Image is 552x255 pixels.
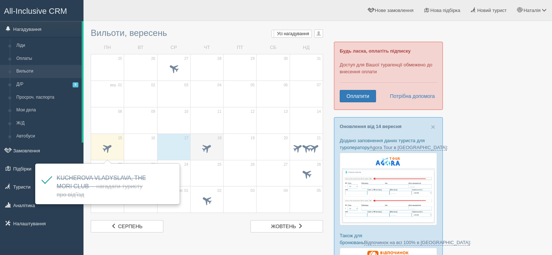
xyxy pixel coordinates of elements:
span: Новий турист [477,8,507,13]
span: 07 [317,83,321,88]
span: 21 [317,136,321,141]
span: 05 [317,188,321,193]
span: 24 [184,162,188,167]
span: KUCHEROVA VLADYSLAVA, THE MORI CLUB [57,175,146,198]
span: 11 [217,109,221,114]
p: Також для бронювань : [340,232,437,246]
span: 08 [118,109,122,114]
span: 31 [317,56,321,61]
span: 25 [118,56,122,61]
h3: Вильоти, вересень [91,28,323,38]
span: 17 [184,136,188,141]
span: 10 [184,109,188,114]
span: Наталія [523,8,540,13]
span: 09 [151,109,155,114]
span: жовтень [271,223,296,229]
img: agora-tour-%D1%84%D0%BE%D1%80%D0%BC%D0%B0-%D0%B1%D1%80%D0%BE%D0%BD%D1%8E%D0%B2%D0%B0%D0%BD%D0%BD%... [340,153,437,225]
span: 22 [118,162,122,167]
span: серпень [118,223,142,229]
td: ЧТ [190,41,223,54]
span: 29 [250,56,254,61]
a: Мои дела [13,104,82,117]
span: × [431,123,435,131]
td: СР [157,41,190,54]
span: 16 [151,136,155,141]
span: вер. 01 [110,83,122,88]
a: Відпочинок на всі 100% в [GEOGRAPHIC_DATA] [364,240,470,246]
td: СБ [257,41,290,54]
a: Потрібна допомога [385,90,435,102]
span: 26 [151,56,155,61]
td: ПТ [224,41,257,54]
a: серпень [91,220,163,233]
span: 13 [284,109,288,114]
a: Д/Р5 [13,78,82,91]
td: ПН [91,41,124,54]
span: 06 [284,83,288,88]
span: 27 [184,56,188,61]
a: Оновлення від 14 вересня [340,124,401,129]
span: 28 [317,162,321,167]
span: — Нагадати туристу про від'їзд [57,183,143,198]
span: 04 [217,83,221,88]
a: Вильоти [13,65,82,78]
div: Доступ для Вашої турагенції обмежено до внесення оплати [334,42,443,110]
td: НД [290,41,323,54]
a: Agora Tour в [GEOGRAPHIC_DATA] [369,145,447,151]
span: 02 [151,83,155,88]
span: 26 [250,162,254,167]
span: Усі нагадування [277,31,309,36]
a: Просроч. паспорта [13,91,82,104]
a: Ліди [13,39,82,52]
a: Автобуси [13,130,82,143]
span: 02 [217,188,221,193]
span: 25 [217,162,221,167]
span: 30 [284,56,288,61]
a: All-Inclusive CRM [0,0,83,20]
a: Оплатити [340,90,376,102]
span: 05 [250,83,254,88]
span: 03 [250,188,254,193]
span: 20 [284,136,288,141]
td: ВТ [124,41,157,54]
span: 15 [118,136,122,141]
a: Оплаты [13,52,82,65]
span: 5 [73,82,78,87]
span: 14 [317,109,321,114]
a: Ж/Д [13,117,82,130]
span: 04 [284,188,288,193]
a: KUCHEROVA VLADYSLAVA, THE MORI CLUB— Нагадати туристу про від'їзд [57,175,146,198]
b: Будь ласка, оплатіть підписку [340,48,410,54]
span: жовт. 01 [175,188,188,193]
span: 03 [184,83,188,88]
span: All-Inclusive CRM [4,7,67,16]
span: 19 [250,136,254,141]
a: жовтень [250,220,323,233]
span: 27 [284,162,288,167]
p: Додано заповнення даних туриста для туроператору : [340,137,437,151]
span: 23 [151,162,155,167]
span: 18 [217,136,221,141]
span: 28 [217,56,221,61]
span: Нове замовлення [375,8,413,13]
button: Close [431,123,435,131]
span: 12 [250,109,254,114]
span: Нова підбірка [430,8,461,13]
